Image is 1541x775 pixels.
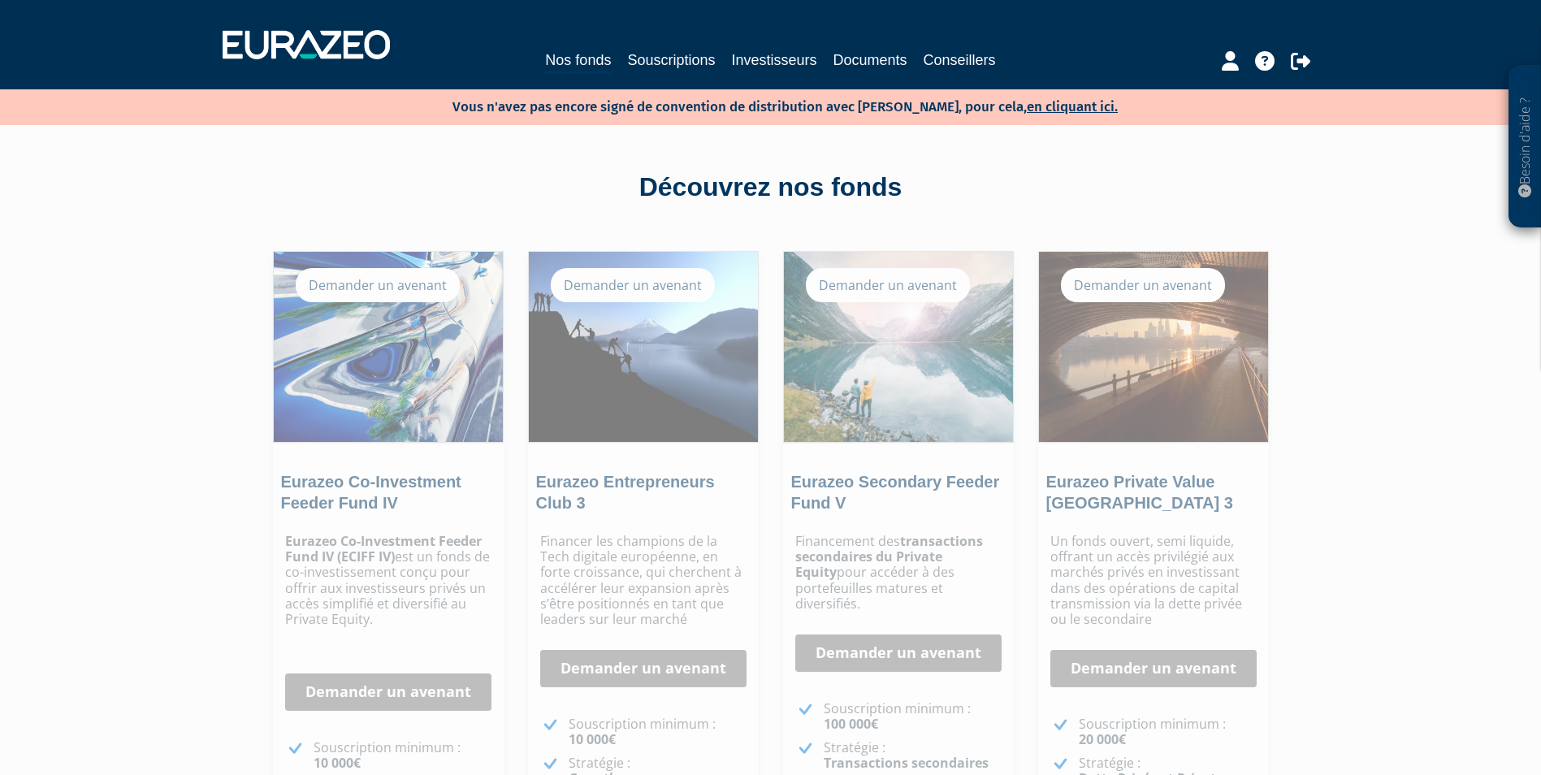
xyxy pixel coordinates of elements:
strong: 100 000€ [824,715,878,733]
p: Besoin d'aide ? [1516,74,1535,220]
a: Souscriptions [627,49,715,71]
a: Eurazeo Entrepreneurs Club 3 [536,473,715,512]
p: Vous n'avez pas encore signé de convention de distribution avec [PERSON_NAME], pour cela, [405,93,1118,117]
img: Eurazeo Entrepreneurs Club 3 [529,252,758,442]
p: Souscription minimum : [1079,717,1257,747]
a: Nos fonds [545,49,611,74]
div: Découvrez nos fonds [308,169,1234,206]
div: Demander un avenant [806,268,970,302]
a: Demander un avenant [285,673,491,711]
p: Souscription minimum : [314,740,491,771]
p: Financement des pour accéder à des portefeuilles matures et diversifiés. [795,534,1002,612]
p: Un fonds ouvert, semi liquide, offrant un accès privilégié aux marchés privés en investissant dan... [1050,534,1257,627]
strong: transactions secondaires du Private Equity [795,532,983,581]
div: Demander un avenant [1061,268,1225,302]
strong: 10 000€ [569,730,616,748]
a: Documents [833,49,907,71]
p: Souscription minimum : [569,717,747,747]
a: Demander un avenant [540,650,747,687]
strong: 10 000€ [314,754,361,772]
img: Eurazeo Private Value Europe 3 [1039,252,1268,442]
p: est un fonds de co-investissement conçu pour offrir aux investisseurs privés un accès simplifié e... [285,534,491,627]
a: Demander un avenant [795,634,1002,672]
p: Souscription minimum : [824,701,1002,732]
a: Investisseurs [731,49,816,71]
a: Demander un avenant [1050,650,1257,687]
p: Stratégie : [824,740,1002,771]
div: Demander un avenant [296,268,460,302]
img: Eurazeo Co-Investment Feeder Fund IV [274,252,503,442]
a: Eurazeo Co-Investment Feeder Fund IV [281,473,461,512]
strong: Transactions secondaires [824,754,989,772]
img: Eurazeo Secondary Feeder Fund V [784,252,1013,442]
img: 1732889491-logotype_eurazeo_blanc_rvb.png [223,30,390,59]
strong: Eurazeo Co-Investment Feeder Fund IV (ECIFF IV) [285,532,482,565]
p: Financer les champions de la Tech digitale européenne, en forte croissance, qui cherchent à accél... [540,534,747,627]
a: Eurazeo Private Value [GEOGRAPHIC_DATA] 3 [1046,473,1233,512]
a: en cliquant ici. [1027,98,1118,115]
a: Conseillers [924,49,996,71]
a: Eurazeo Secondary Feeder Fund V [791,473,1000,512]
div: Demander un avenant [551,268,715,302]
strong: 20 000€ [1079,730,1126,748]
